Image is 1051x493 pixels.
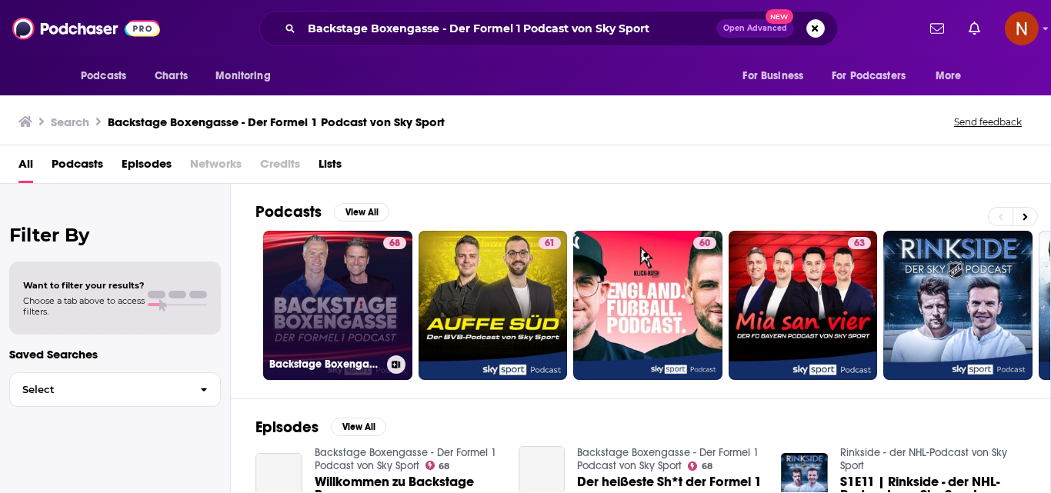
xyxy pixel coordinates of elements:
span: Open Advanced [723,25,787,32]
span: 63 [854,236,865,251]
button: Select [9,372,221,407]
a: 68 [425,461,450,470]
button: Send feedback [949,115,1026,128]
a: Podcasts [52,152,103,183]
h3: Search [51,115,89,129]
a: PodcastsView All [255,202,389,222]
h2: Filter By [9,224,221,246]
a: 60 [573,231,722,380]
button: open menu [925,62,981,91]
span: 60 [699,236,710,251]
button: View All [334,203,389,222]
span: Logged in as AdelNBM [1005,12,1039,45]
a: 68 [688,461,712,471]
span: 68 [389,236,400,251]
div: Search podcasts, credits, & more... [259,11,838,46]
a: Backstage Boxengasse - Der Formel 1 Podcast von Sky Sport [315,446,496,472]
button: open menu [205,62,290,91]
a: 60 [693,237,716,249]
img: User Profile [1005,12,1039,45]
span: 61 [545,236,555,251]
h2: Podcasts [255,202,322,222]
h3: Backstage Boxengasse - Der Formel 1 Podcast von Sky Sport [269,358,381,371]
button: View All [331,418,386,436]
button: open menu [822,62,928,91]
a: 61 [419,231,568,380]
a: 63 [848,237,871,249]
a: Der heißeste Sh*t der Formel 1 [519,446,566,493]
span: Charts [155,65,188,87]
a: All [18,152,33,183]
img: Podchaser - Follow, Share and Rate Podcasts [12,14,160,43]
span: More [936,65,962,87]
span: Monitoring [215,65,270,87]
span: For Business [742,65,803,87]
p: Saved Searches [9,347,221,361]
span: Select [10,385,188,395]
input: Search podcasts, credits, & more... [302,16,716,41]
span: Want to filter your results? [23,280,145,291]
span: Networks [190,152,242,183]
button: Show profile menu [1005,12,1039,45]
a: Episodes [122,152,172,183]
span: Podcasts [81,65,126,87]
a: Der heißeste Sh*t der Formel 1 [577,475,762,488]
button: Open AdvancedNew [716,19,794,38]
a: Charts [145,62,197,91]
a: 68Backstage Boxengasse - Der Formel 1 Podcast von Sky Sport [263,231,412,380]
a: Lists [319,152,342,183]
span: New [766,9,793,24]
a: Backstage Boxengasse - Der Formel 1 Podcast von Sky Sport [577,446,759,472]
span: Credits [260,152,300,183]
a: 61 [539,237,561,249]
a: Rinkside - der NHL-Podcast von Sky Sport [840,446,1007,472]
span: 68 [702,463,712,470]
a: Show notifications dropdown [963,15,986,42]
h2: Episodes [255,418,319,437]
span: For Podcasters [832,65,906,87]
a: 68 [383,237,406,249]
button: open menu [732,62,822,91]
a: Show notifications dropdown [924,15,950,42]
a: 63 [729,231,878,380]
button: open menu [70,62,146,91]
a: EpisodesView All [255,418,386,437]
span: 68 [439,463,449,470]
span: Choose a tab above to access filters. [23,295,145,317]
h3: Backstage Boxengasse - Der Formel 1 Podcast von Sky Sport [108,115,445,129]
